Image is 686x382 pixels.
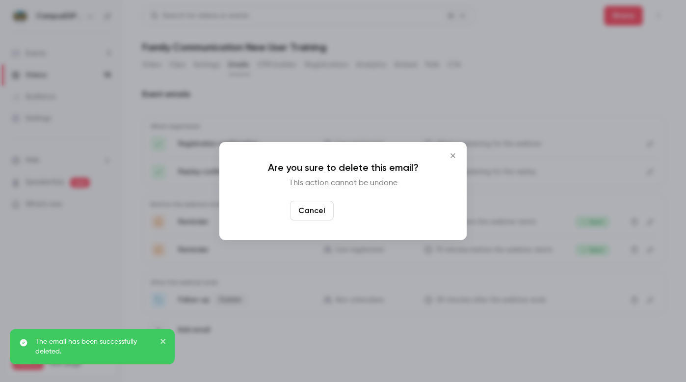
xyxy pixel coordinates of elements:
[160,337,167,349] button: close
[443,146,463,165] button: Close
[338,201,396,220] button: Yes, delete
[239,177,447,189] p: This action cannot be undone
[239,162,447,173] p: Are you sure to delete this email?
[290,201,334,220] button: Cancel
[35,337,153,356] p: The email has been successfully deleted.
